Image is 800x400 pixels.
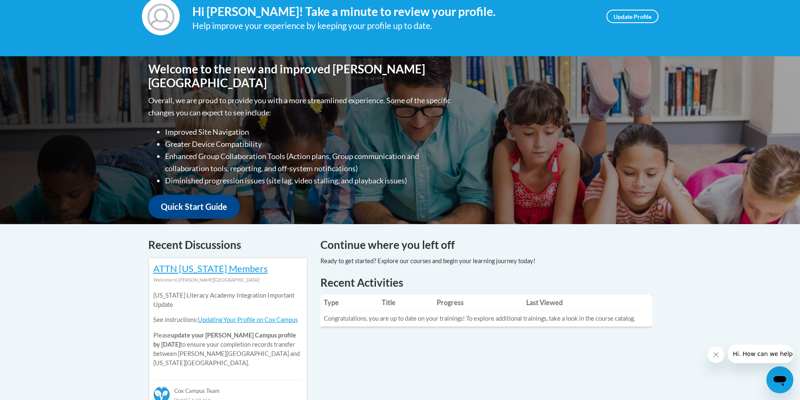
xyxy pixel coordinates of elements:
[165,126,453,138] li: Improved Site Navigation
[148,237,308,253] h4: Recent Discussions
[153,315,303,324] p: See instructions:
[165,175,453,187] li: Diminished progression issues (site lag, video stalling, and playback issues)
[153,285,303,374] div: Please to ensure your completion records transfer between [PERSON_NAME][GEOGRAPHIC_DATA] and [US_...
[153,380,303,395] div: Cox Campus Team
[165,150,453,175] li: Enhanced Group Collaboration Tools (Action plans, Group communication and collaboration tools, re...
[433,294,523,311] th: Progress
[523,294,638,311] th: Last Viewed
[153,263,268,274] a: ATTN [US_STATE] Members
[192,19,594,33] div: Help improve your experience by keeping your profile up to date.
[606,10,658,23] a: Update Profile
[728,345,793,363] iframe: Message from company
[153,275,303,285] div: Welcome to [PERSON_NAME][GEOGRAPHIC_DATA]!
[198,316,298,323] a: Updating Your Profile on Cox Campus
[153,332,296,348] b: update your [PERSON_NAME] Campus profile by [DATE]
[148,62,453,90] h1: Welcome to the new and improved [PERSON_NAME][GEOGRAPHIC_DATA]
[153,291,303,309] p: [US_STATE] Literacy Academy Integration Important Update
[320,237,652,253] h4: Continue where you left off
[320,294,379,311] th: Type
[165,138,453,150] li: Greater Device Compatibility
[766,366,793,393] iframe: Button to launch messaging window
[192,5,594,19] h4: Hi [PERSON_NAME]! Take a minute to review your profile.
[708,346,724,363] iframe: Close message
[148,94,453,119] p: Overall, we are proud to provide you with a more streamlined experience. Some of the specific cha...
[5,6,68,13] span: Hi. How can we help?
[148,195,240,219] a: Quick Start Guide
[378,294,433,311] th: Title
[320,311,638,327] td: Congratulations, you are up to date on your trainings! To explore additional trainings, take a lo...
[320,275,652,290] h1: Recent Activities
